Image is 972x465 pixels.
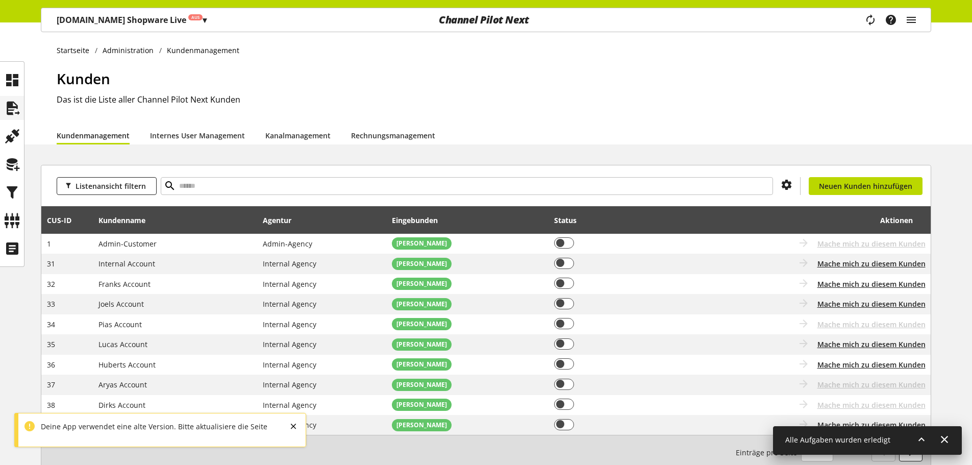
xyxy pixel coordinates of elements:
[98,259,155,268] span: Internal Account
[817,258,926,269] button: Mache mich zu diesem Kunden
[396,380,447,389] span: [PERSON_NAME]
[396,239,447,248] span: [PERSON_NAME]
[57,93,931,106] h2: Das ist die Liste aller Channel Pilot Next Kunden
[672,210,913,230] div: Aktionen
[98,380,147,389] span: Aryas Account
[263,320,316,329] span: Internal Agency
[263,339,316,349] span: Internal Agency
[817,379,926,390] span: Mache mich zu diesem Kunden
[47,400,55,410] span: 38
[817,238,926,249] span: Mache mich zu diesem Kunden
[98,279,151,289] span: Franks Account
[203,14,207,26] span: ▾
[57,14,207,26] p: [DOMAIN_NAME] Shopware Live
[98,239,157,249] span: Admin-Customer
[396,259,447,268] span: [PERSON_NAME]
[554,215,587,226] div: Status
[191,14,200,20] span: Aus
[263,400,316,410] span: Internal Agency
[47,339,55,349] span: 35
[150,130,245,141] a: Internes User Management
[263,215,302,226] div: Agentur
[265,130,331,141] a: Kanalmanagement
[47,299,55,309] span: 33
[57,45,95,56] a: Startseite
[396,360,447,369] span: [PERSON_NAME]
[263,420,316,430] span: Internal Agency
[263,259,316,268] span: Internal Agency
[263,360,316,370] span: Internal Agency
[47,215,82,226] div: CUS-⁠ID
[736,447,801,458] span: Einträge pro Seite
[817,359,926,370] button: Mache mich zu diesem Kunden
[47,320,55,329] span: 34
[98,339,147,349] span: Lucas Account
[396,400,447,409] span: [PERSON_NAME]
[98,215,156,226] div: Kundenname
[57,69,110,88] span: Kunden
[819,181,912,191] span: Neuen Kunden hinzufügen
[263,299,316,309] span: Internal Agency
[47,279,55,289] span: 32
[817,319,926,330] span: Mache mich zu diesem Kunden
[47,259,55,268] span: 31
[817,400,926,410] span: Mache mich zu diesem Kunden
[396,279,447,288] span: [PERSON_NAME]
[76,181,146,191] span: Listenansicht filtern
[36,421,267,432] div: Deine App verwendet eine alte Version. Bitte aktualisiere die Seite
[41,8,931,32] nav: main navigation
[47,380,55,389] span: 37
[396,340,447,349] span: [PERSON_NAME]
[396,421,447,430] span: [PERSON_NAME]
[736,444,870,461] small: 1-10 / 101
[98,299,144,309] span: Joels Account
[817,279,926,289] button: Mache mich zu diesem Kunden
[809,177,923,195] a: Neuen Kunden hinzufügen
[785,435,890,445] span: Alle Aufgaben wurden erledigt
[396,320,447,329] span: [PERSON_NAME]
[98,360,156,370] span: Huberts Account
[263,239,312,249] span: Admin-Agency
[47,360,55,370] span: 36
[263,380,316,389] span: Internal Agency
[817,420,926,430] button: Mache mich zu diesem Kunden
[98,320,142,329] span: Pias Account
[98,400,145,410] span: Dirks Account
[392,215,448,226] div: Eingebunden
[57,130,130,141] a: Kundenmanagement
[351,130,435,141] a: Rechnungsmanagement
[97,45,159,56] a: Administration
[396,300,447,309] span: [PERSON_NAME]
[817,299,926,309] button: Mache mich zu diesem Kunden
[57,177,157,195] button: Listenansicht filtern
[263,279,316,289] span: Internal Agency
[47,239,51,249] span: 1
[817,339,926,350] button: Mache mich zu diesem Kunden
